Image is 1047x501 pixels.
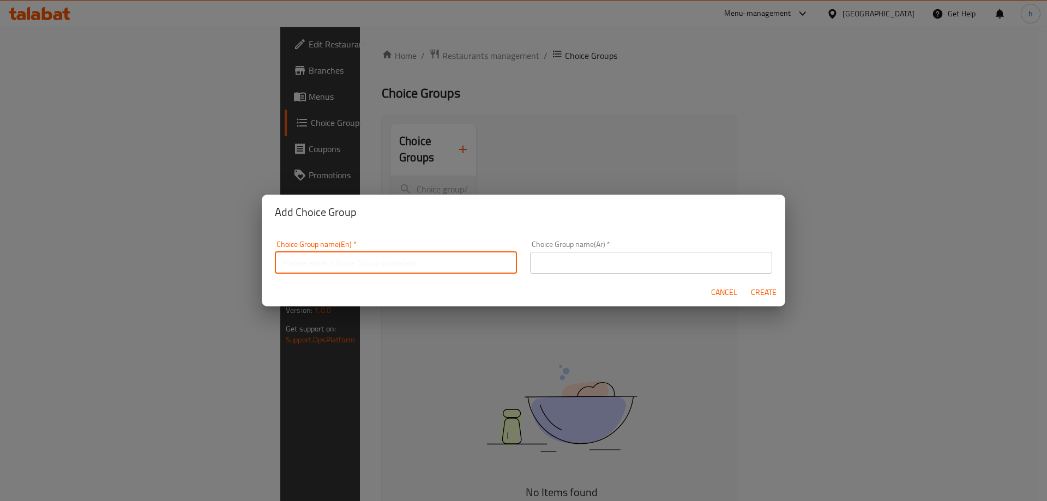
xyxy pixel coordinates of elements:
button: Create [746,282,781,303]
input: Please enter Choice Group name(ar) [530,252,772,274]
input: Please enter Choice Group name(en) [275,252,517,274]
h2: Add Choice Group [275,203,772,221]
button: Cancel [707,282,742,303]
span: Create [750,286,777,299]
span: Cancel [711,286,737,299]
